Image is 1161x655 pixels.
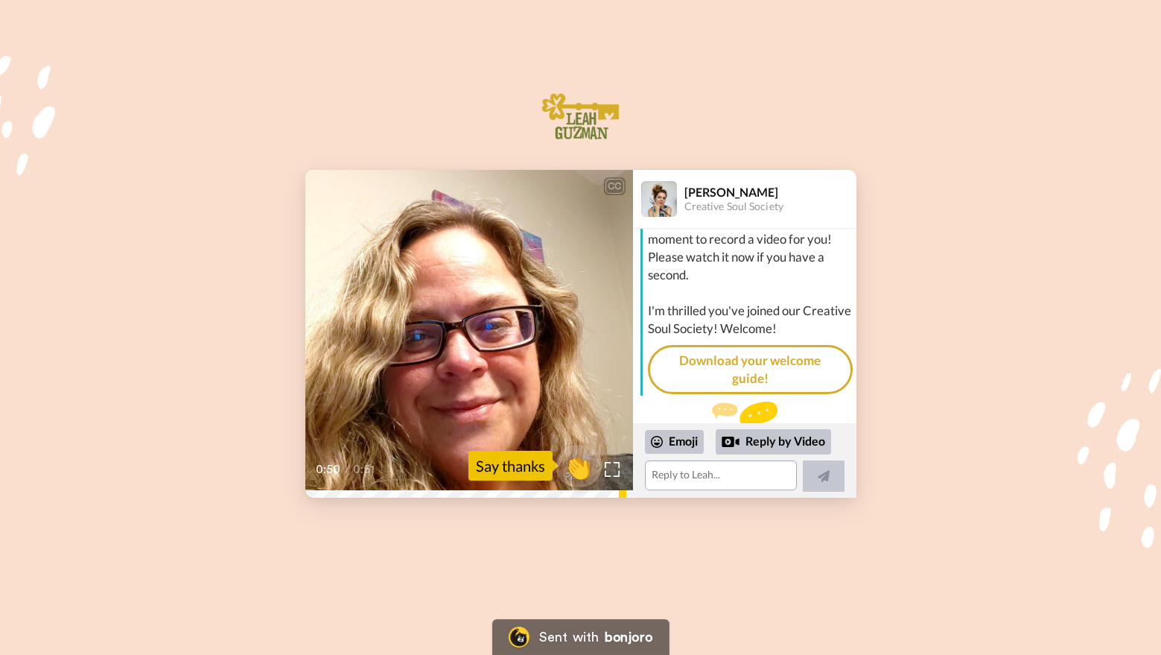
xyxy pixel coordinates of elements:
[633,402,856,456] div: Send [PERSON_NAME] a reply.
[648,345,853,395] a: Download your welcome guide!
[605,179,624,194] div: CC
[345,461,350,478] span: /
[555,451,602,481] span: 👏
[684,185,856,199] div: [PERSON_NAME]
[716,429,831,455] div: Reply by Video
[538,88,624,148] img: Welcome committee logo
[641,181,677,217] img: Profile Image
[353,461,379,478] span: 0:51
[722,433,739,451] div: Reply by Video
[648,212,853,338] div: Hi [PERSON_NAME], I took a moment to record a video for you! Please watch it now if you have a se...
[684,200,856,213] div: Creative Soul Society
[605,462,620,477] img: Full screen
[645,430,704,454] div: Emoji
[712,402,777,431] img: message.svg
[316,461,342,478] span: 0:50
[468,451,553,481] div: Say thanks
[555,445,602,487] button: 👏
